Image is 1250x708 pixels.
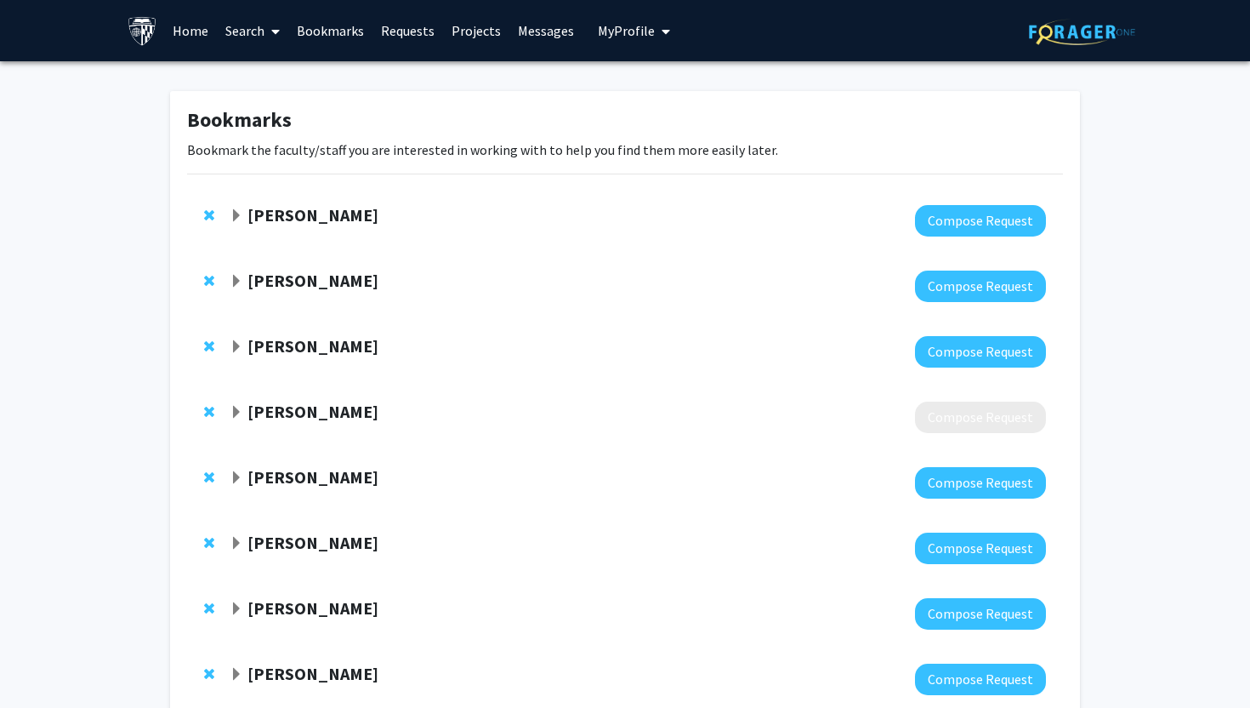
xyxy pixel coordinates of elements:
[187,140,1063,160] p: Bookmark the faculty/staff you are interested in working with to help you find them more easily l...
[204,536,214,550] span: Remove Moira-Phoebe Huet from bookmarks
[247,401,378,422] strong: [PERSON_NAME]
[247,335,378,357] strong: [PERSON_NAME]
[230,406,243,420] span: Expand Kim Reynolds Bookmark
[915,533,1046,564] button: Compose Request to Moira-Phoebe Huet
[164,1,217,60] a: Home
[247,597,378,619] strong: [PERSON_NAME]
[230,602,243,616] span: Expand Anja Soldan Bookmark
[217,1,288,60] a: Search
[247,466,378,488] strong: [PERSON_NAME]
[915,598,1046,630] button: Compose Request to Anja Soldan
[247,204,378,226] strong: [PERSON_NAME]
[247,663,378,684] strong: [PERSON_NAME]
[204,667,214,681] span: Remove Junxin Li from bookmarks
[230,668,243,682] span: Expand Junxin Li Bookmark
[915,271,1046,302] button: Compose Request to Angela Guarda
[204,208,214,222] span: Remove Shari Liu from bookmarks
[230,537,243,551] span: Expand Moira-Phoebe Huet Bookmark
[230,275,243,288] span: Expand Angela Guarda Bookmark
[915,402,1046,433] button: Compose Request to Kim Reynolds
[230,471,243,485] span: Expand Jeff Gray Bookmark
[204,340,214,353] span: Remove Karen Fleming from bookmarks
[247,270,378,291] strong: [PERSON_NAME]
[915,467,1046,499] button: Compose Request to Jeff Gray
[443,1,509,60] a: Projects
[372,1,443,60] a: Requests
[915,664,1046,695] button: Compose Request to Junxin Li
[230,340,243,354] span: Expand Karen Fleming Bookmark
[1029,19,1135,45] img: ForagerOne Logo
[288,1,372,60] a: Bookmarks
[509,1,582,60] a: Messages
[915,205,1046,237] button: Compose Request to Shari Liu
[598,22,655,39] span: My Profile
[204,471,214,484] span: Remove Jeff Gray from bookmarks
[13,631,72,695] iframe: Chat
[204,274,214,288] span: Remove Angela Guarda from bookmarks
[230,209,243,223] span: Expand Shari Liu Bookmark
[247,532,378,553] strong: [PERSON_NAME]
[915,336,1046,368] button: Compose Request to Karen Fleming
[128,16,157,46] img: Johns Hopkins University Logo
[187,108,1063,133] h1: Bookmarks
[204,405,214,419] span: Remove Kim Reynolds from bookmarks
[204,602,214,615] span: Remove Anja Soldan from bookmarks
